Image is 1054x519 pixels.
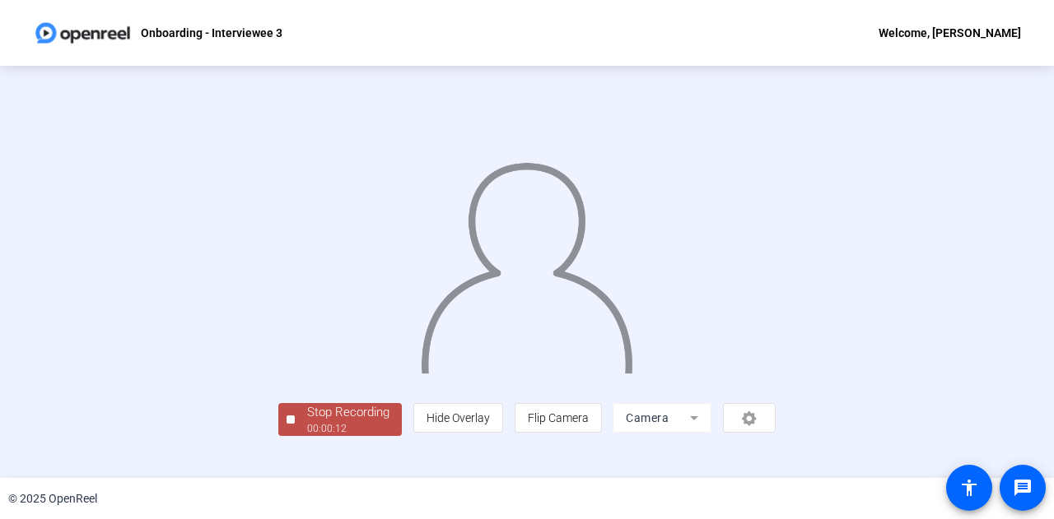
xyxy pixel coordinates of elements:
[419,150,634,373] img: overlay
[1013,478,1033,498] mat-icon: message
[515,403,602,433] button: Flip Camera
[959,478,979,498] mat-icon: accessibility
[879,23,1021,43] div: Welcome, [PERSON_NAME]
[427,411,490,424] span: Hide Overlay
[528,411,589,424] span: Flip Camera
[141,23,282,43] p: Onboarding - Interviewee 3
[8,490,97,507] div: © 2025 OpenReel
[307,421,389,436] div: 00:00:12
[307,403,389,422] div: Stop Recording
[33,16,133,49] img: OpenReel logo
[278,403,402,437] button: Stop Recording00:00:12
[413,403,503,433] button: Hide Overlay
